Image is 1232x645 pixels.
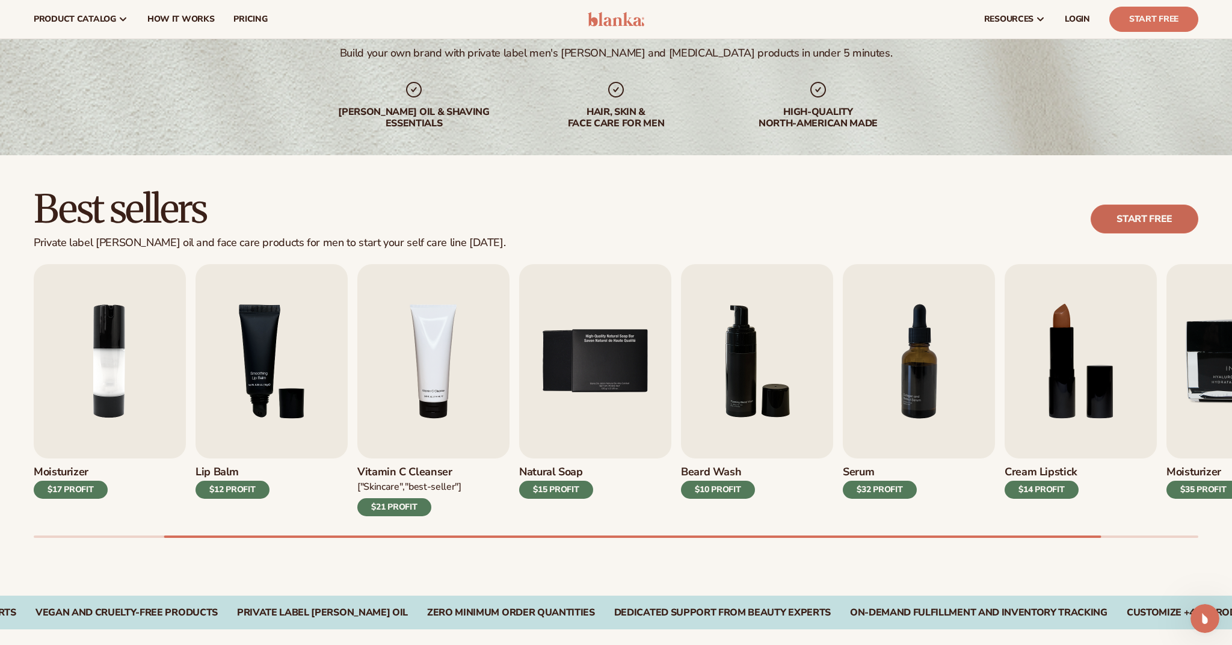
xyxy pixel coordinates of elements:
span: LOGIN [1065,14,1090,24]
a: 2 / 9 [34,264,186,516]
div: Vegan and Cruelty-Free Products [35,607,218,619]
a: 3 / 9 [196,264,348,516]
div: Thanks! We will get back to you here as soon as possible! [10,256,197,294]
button: Emoji picker [19,394,28,404]
div: Hey there 👋 How can we help? Talk to our team. Search for helpful articles. [19,89,188,113]
div: Zero Minimum Order QuantitieS [427,607,595,619]
span: Learn how to start a private label beauty line with [PERSON_NAME] [32,143,172,165]
div: Lee says… [10,82,231,193]
textarea: Message… [10,369,230,389]
div: $10 PROFIT [681,481,755,499]
div: deutsch [178,304,231,330]
div: Thanks! We will get back to you here as soon as possible! [19,263,188,286]
div: You’ll get replies here and in your email: ✉️ [19,347,188,393]
button: Start recording [76,394,86,404]
div: user says… [10,304,231,340]
img: Profile image for Rochelle [68,7,87,26]
div: $15 PROFIT [519,481,593,499]
div: Build your own brand with private label men's [PERSON_NAME] and [MEDICAL_DATA] products in under ... [340,46,892,60]
div: Lee says… [10,256,231,303]
h3: Moisturizer [34,466,108,479]
span: How It Works [147,14,215,24]
div: Ask a question [159,200,221,212]
h3: Serum [843,466,917,479]
h3: Natural Soap [519,466,593,479]
h3: Cream Lipstick [1005,466,1079,479]
button: Upload attachment [57,394,67,404]
a: 4 / 9 [357,264,510,516]
p: A few hours [102,15,148,27]
div: Dedicated Support From Beauty Experts [614,607,831,619]
div: deutsch [188,227,221,239]
div: [PERSON_NAME] oil & shaving essentials [337,106,491,129]
h2: Best sellers [34,189,505,229]
div: deutsch [188,311,221,323]
img: logo [588,12,645,26]
h3: Lip Balm [196,466,269,479]
span: pricing [233,14,267,24]
div: hair, skin & face care for men [539,106,693,129]
a: 8 / 9 [1005,264,1157,516]
div: What is [PERSON_NAME]?Learn how to start a private label beauty line with [PERSON_NAME] [20,119,187,176]
div: ["Skincare","Best-seller"] [357,481,461,493]
iframe: Intercom live chat [1190,604,1219,633]
div: On-Demand Fulfillment and Inventory Tracking [850,607,1107,619]
img: Profile image for Andie [34,7,54,26]
h3: Beard Wash [681,466,755,479]
div: $14 PROFIT [1005,481,1079,499]
div: Lee says… [10,339,231,457]
div: user says… [10,220,231,256]
a: 5 / 9 [519,264,671,516]
div: $21 PROFIT [357,498,431,516]
button: Gif picker [38,394,48,404]
span: product catalog [34,14,116,24]
div: What is [PERSON_NAME]? [32,129,175,141]
div: deutsch [178,220,231,247]
a: Start free [1091,205,1198,233]
button: Home [188,5,211,28]
h3: Vitamin C Cleanser [357,466,461,479]
a: 6 / 9 [681,264,833,516]
div: user says… [10,193,231,220]
button: Send a message… [206,389,226,409]
div: Ask a question [150,193,231,219]
div: Private Label [PERSON_NAME] oil [237,607,408,619]
img: Profile image for Ally [51,7,70,26]
div: $32 PROFIT [843,481,917,499]
a: Start Free [1109,7,1198,32]
div: You’ll get replies here and in your email:✉️[EMAIL_ADDRESS][DOMAIN_NAME] [10,339,197,431]
div: $17 PROFIT [34,481,108,499]
div: $12 PROFIT [196,481,269,499]
div: Close [211,5,233,26]
a: 7 / 9 [843,264,995,516]
h1: Blanka [92,6,125,15]
span: resources [984,14,1033,24]
button: go back [8,5,31,28]
div: Private label [PERSON_NAME] oil and face care products for men to start your self care line [DATE]. [34,236,505,250]
div: High-quality North-american made [741,106,895,129]
div: Hey there 👋 How can we help? Talk to our team. Search for helpful articles.What is [PERSON_NAME]?... [10,82,197,183]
